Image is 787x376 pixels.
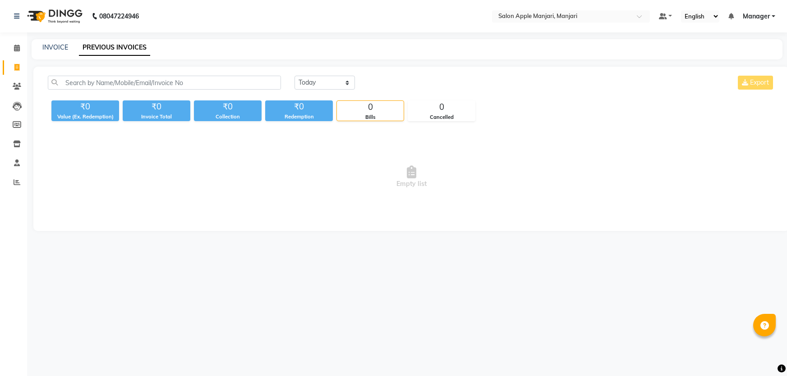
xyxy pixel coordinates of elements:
[42,43,68,51] a: INVOICE
[743,12,770,21] span: Manager
[337,101,404,113] div: 0
[48,132,775,222] span: Empty list
[51,100,119,113] div: ₹0
[23,4,85,29] img: logo
[194,100,262,113] div: ₹0
[79,40,150,56] a: PREVIOUS INVOICES
[265,113,333,121] div: Redemption
[337,113,404,121] div: Bills
[51,113,119,121] div: Value (Ex. Redemption)
[194,113,262,121] div: Collection
[408,101,475,113] div: 0
[123,100,190,113] div: ₹0
[265,100,333,113] div: ₹0
[99,4,139,29] b: 08047224946
[48,76,281,90] input: Search by Name/Mobile/Email/Invoice No
[123,113,190,121] div: Invoice Total
[408,113,475,121] div: Cancelled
